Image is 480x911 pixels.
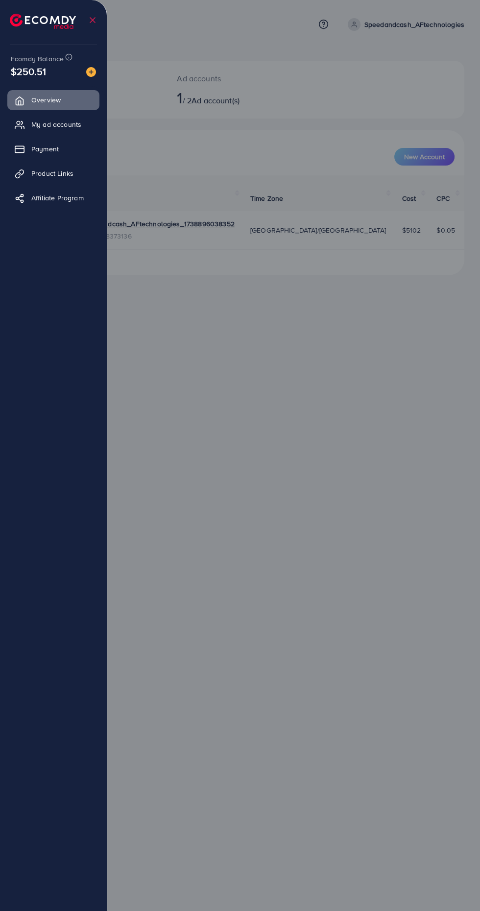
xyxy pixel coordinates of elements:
span: Product Links [31,168,73,178]
a: Affiliate Program [7,188,99,208]
span: My ad accounts [31,120,81,129]
span: Overview [31,95,61,105]
a: Product Links [7,164,99,183]
img: logo [10,14,76,29]
a: Overview [7,90,99,110]
a: My ad accounts [7,115,99,134]
span: Affiliate Program [31,193,84,203]
span: Ecomdy Balance [11,54,64,64]
img: image [86,67,96,77]
span: Payment [31,144,59,154]
span: $250.51 [11,64,46,78]
a: Payment [7,139,99,159]
iframe: Chat [438,867,473,904]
